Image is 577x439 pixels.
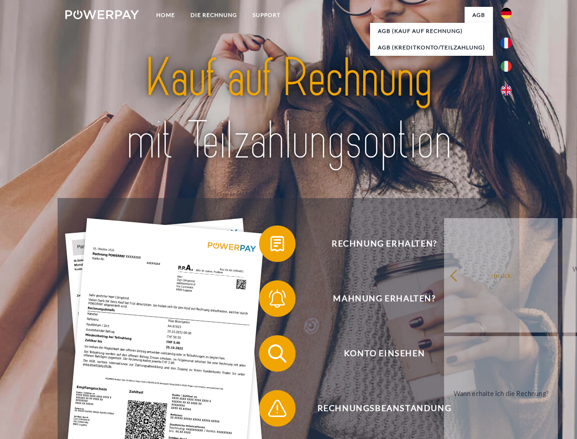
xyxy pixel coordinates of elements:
a: agb [465,7,493,23]
span: Rechnungsbeanstandung [272,390,496,427]
a: AGB (Kreditkonto/Teilzahlung) [370,39,493,56]
img: it [501,61,512,72]
img: qb_warning.svg [266,397,289,420]
a: AGB (Kauf auf Rechnung) [370,23,493,39]
img: qb_bill.svg [266,232,289,255]
a: Home [148,7,183,23]
img: qb_bell.svg [266,287,289,310]
span: Mahnung erhalten? [272,280,496,317]
img: en [501,85,512,96]
img: logo-powerpay-white.svg [65,10,139,19]
img: qb_search.svg [266,342,289,365]
span: Konto einsehen [272,335,496,372]
a: SUPPORT [245,7,288,23]
img: de [501,8,512,19]
button: Konto einsehen [259,335,497,372]
img: title-powerpay_de.svg [87,44,490,175]
span: Rechnung erhalten? [272,225,496,262]
button: Mahnung erhalten? [259,280,497,317]
button: Rechnung erhalten? [259,225,497,262]
img: fr [501,37,512,48]
a: DIE RECHNUNG [183,7,245,23]
div: zurück [450,269,552,281]
div: Wann erhalte ich die Rechnung? [450,387,552,399]
button: Rechnungsbeanstandung [259,390,497,427]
